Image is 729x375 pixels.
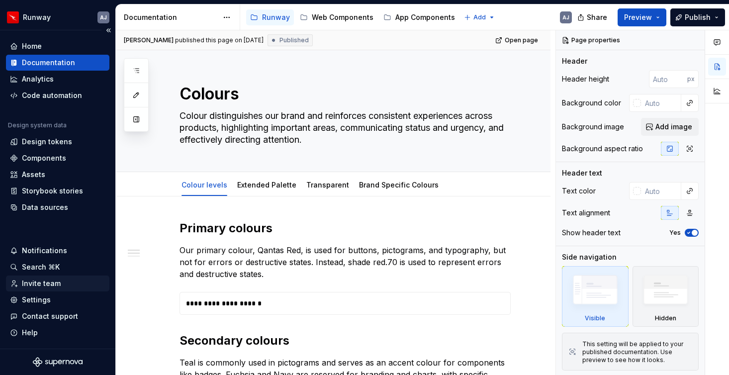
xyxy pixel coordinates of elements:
[100,13,107,21] div: AJ
[246,9,294,25] a: Runway
[641,94,681,112] input: Auto
[124,36,174,44] span: [PERSON_NAME]
[655,314,676,322] div: Hidden
[6,55,109,71] a: Documentation
[182,181,227,189] a: Colour levels
[279,36,309,44] span: Published
[22,295,51,305] div: Settings
[562,266,629,327] div: Visible
[302,174,353,195] div: Transparent
[312,12,373,22] div: Web Components
[180,220,511,236] h2: Primary colours
[6,167,109,183] a: Assets
[562,186,596,196] div: Text color
[237,181,296,189] a: Extended Palette
[6,199,109,215] a: Data sources
[6,325,109,341] button: Help
[22,279,61,288] div: Invite team
[6,308,109,324] button: Contact support
[22,328,38,338] div: Help
[473,13,486,21] span: Add
[124,12,218,22] div: Documentation
[6,183,109,199] a: Storybook stories
[6,243,109,259] button: Notifications
[22,246,67,256] div: Notifications
[7,11,19,23] img: 6b187050-a3ed-48aa-8485-808e17fcee26.png
[262,12,290,22] div: Runway
[22,202,68,212] div: Data sources
[582,340,692,364] div: This setting will be applied to your published documentation. Use preview to see how it looks.
[395,12,455,22] div: App Components
[572,8,614,26] button: Share
[585,314,605,322] div: Visible
[101,23,115,37] button: Collapse sidebar
[562,252,617,262] div: Side navigation
[6,71,109,87] a: Analytics
[2,6,113,28] button: RunwayAJ
[306,181,349,189] a: Transparent
[22,41,42,51] div: Home
[562,208,610,218] div: Text alignment
[8,121,67,129] div: Design system data
[22,186,83,196] div: Storybook stories
[562,13,569,21] div: AJ
[178,174,231,195] div: Colour levels
[6,88,109,103] a: Code automation
[687,75,695,83] p: px
[6,134,109,150] a: Design tokens
[379,9,459,25] a: App Components
[562,98,621,108] div: Background color
[22,58,75,68] div: Documentation
[175,36,264,44] div: published this page on [DATE]
[33,357,83,367] svg: Supernova Logo
[492,33,543,47] a: Open page
[23,12,51,22] div: Runway
[562,122,624,132] div: Background image
[246,7,459,27] div: Page tree
[685,12,711,22] span: Publish
[22,170,45,180] div: Assets
[6,259,109,275] button: Search ⌘K
[587,12,607,22] span: Share
[296,9,377,25] a: Web Components
[6,38,109,54] a: Home
[505,36,538,44] span: Open page
[562,144,643,154] div: Background aspect ratio
[22,91,82,100] div: Code automation
[633,266,699,327] div: Hidden
[562,56,587,66] div: Header
[624,12,652,22] span: Preview
[22,311,78,321] div: Contact support
[6,292,109,308] a: Settings
[655,122,692,132] span: Add image
[641,182,681,200] input: Auto
[355,174,443,195] div: Brand Specific Colours
[359,181,439,189] a: Brand Specific Colours
[6,150,109,166] a: Components
[22,262,60,272] div: Search ⌘K
[178,82,509,106] textarea: Colours
[178,108,509,148] textarea: Colour distinguishes our brand and reinforces consistent experiences across products, highlightin...
[562,74,609,84] div: Header height
[562,228,621,238] div: Show header text
[669,229,681,237] label: Yes
[6,276,109,291] a: Invite team
[618,8,666,26] button: Preview
[22,153,66,163] div: Components
[562,168,602,178] div: Header text
[461,10,498,24] button: Add
[649,70,687,88] input: Auto
[641,118,699,136] button: Add image
[233,174,300,195] div: Extended Palette
[670,8,725,26] button: Publish
[22,137,72,147] div: Design tokens
[180,244,511,280] p: Our primary colour, Qantas Red, is used for buttons, pictograms, and typography, but not for erro...
[180,333,511,349] h2: Secondary colours
[22,74,54,84] div: Analytics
